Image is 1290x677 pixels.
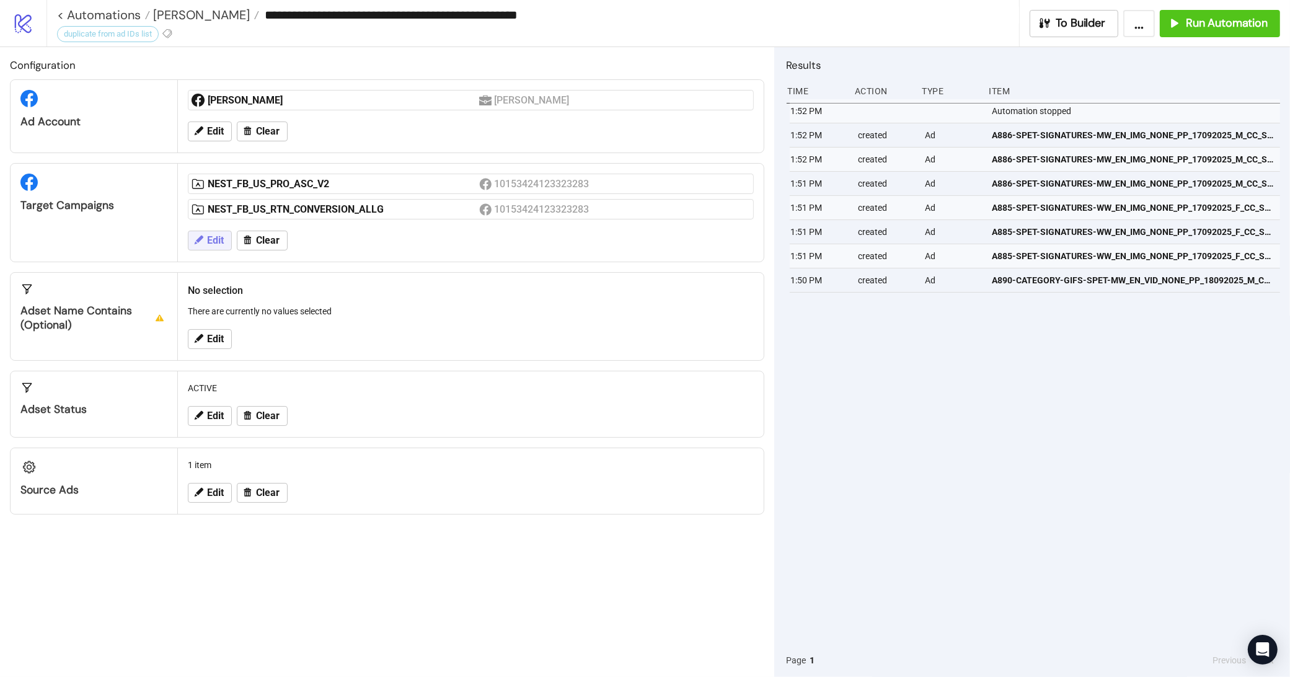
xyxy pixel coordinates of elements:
button: Edit [188,483,232,503]
button: Clear [237,122,288,141]
div: Ad [924,244,982,268]
div: Ad [924,268,982,292]
button: Clear [237,483,288,503]
div: Open Intercom Messenger [1248,635,1278,665]
button: ... [1123,10,1155,37]
div: 1:52 PM [790,123,848,147]
div: Adset Status [20,402,167,417]
div: 1:51 PM [790,172,848,195]
button: To Builder [1030,10,1119,37]
div: created [857,123,915,147]
span: A886-SPET-SIGNATURES-MW_EN_IMG_NONE_PP_17092025_M_CC_SC1_USP10_AW25_ [992,153,1275,166]
button: Edit [188,231,232,250]
div: 1 item [183,453,759,477]
div: Item [987,79,1280,103]
a: A885-SPET-SIGNATURES-WW_EN_IMG_NONE_PP_17092025_F_CC_SC1_USP10_AW25_ [992,220,1275,244]
div: 1:51 PM [790,244,848,268]
div: created [857,148,915,171]
h2: No selection [188,283,754,298]
a: A885-SPET-SIGNATURES-WW_EN_IMG_NONE_PP_17092025_F_CC_SC1_USP10_AW25_ [992,244,1275,268]
div: 1:52 PM [790,148,848,171]
div: Automation stopped [991,99,1283,123]
div: 1:51 PM [790,220,848,244]
button: Previous [1209,653,1250,667]
div: NEST_FB_US_RTN_CONVERSION_ALLG [208,203,479,216]
div: Target Campaigns [20,198,167,213]
span: Edit [207,334,224,345]
div: 10153424123323283 [495,201,591,217]
div: created [857,268,915,292]
div: duplicate from ad IDs list [57,26,159,42]
a: A890-CATEGORY-GIFS-SPET-MW_EN_VID_NONE_PP_18092025_M_CC_SC1_USP10_AW25_ [992,268,1275,292]
a: A886-SPET-SIGNATURES-MW_EN_IMG_NONE_PP_17092025_M_CC_SC1_USP10_AW25_ [992,148,1275,171]
div: Ad [924,172,982,195]
div: Time [787,79,845,103]
span: Clear [256,235,280,246]
p: There are currently no values selected [188,304,754,318]
button: Clear [237,406,288,426]
span: A886-SPET-SIGNATURES-MW_EN_IMG_NONE_PP_17092025_M_CC_SC1_USP10_AW25_ [992,177,1275,190]
span: Clear [256,126,280,137]
span: Edit [207,410,224,422]
span: Clear [256,487,280,498]
div: created [857,172,915,195]
div: created [857,244,915,268]
div: 1:51 PM [790,196,848,219]
div: Adset Name contains (optional) [20,304,167,332]
h2: Configuration [10,57,764,73]
span: Edit [207,487,224,498]
a: < Automations [57,9,150,21]
span: A886-SPET-SIGNATURES-MW_EN_IMG_NONE_PP_17092025_M_CC_SC1_USP10_AW25_ [992,128,1275,142]
span: Clear [256,410,280,422]
span: Page [787,653,806,667]
span: Edit [207,126,224,137]
div: Ad [924,220,982,244]
a: A886-SPET-SIGNATURES-MW_EN_IMG_NONE_PP_17092025_M_CC_SC1_USP10_AW25_ [992,123,1275,147]
span: [PERSON_NAME] [150,7,250,23]
div: [PERSON_NAME] [208,94,479,107]
div: NEST_FB_US_PRO_ASC_V2 [208,177,479,191]
div: Source Ads [20,483,167,497]
span: A890-CATEGORY-GIFS-SPET-MW_EN_VID_NONE_PP_18092025_M_CC_SC1_USP10_AW25_ [992,273,1275,287]
div: 1:52 PM [790,99,848,123]
button: Clear [237,231,288,250]
button: Run Automation [1160,10,1280,37]
div: 1:50 PM [790,268,848,292]
span: A885-SPET-SIGNATURES-WW_EN_IMG_NONE_PP_17092025_F_CC_SC1_USP10_AW25_ [992,225,1275,239]
h2: Results [787,57,1280,73]
div: Action [854,79,912,103]
div: Ad [924,196,982,219]
button: 1 [806,653,819,667]
div: [PERSON_NAME] [494,92,572,108]
div: ACTIVE [183,376,759,400]
button: Edit [188,122,232,141]
a: A885-SPET-SIGNATURES-WW_EN_IMG_NONE_PP_17092025_F_CC_SC1_USP10_AW25_ [992,196,1275,219]
div: Type [921,79,979,103]
div: Ad [924,123,982,147]
div: 10153424123323283 [495,176,591,192]
div: created [857,196,915,219]
button: Edit [188,329,232,349]
span: Run Automation [1186,16,1268,30]
div: Ad [924,148,982,171]
div: Ad Account [20,115,167,129]
span: A885-SPET-SIGNATURES-WW_EN_IMG_NONE_PP_17092025_F_CC_SC1_USP10_AW25_ [992,201,1275,215]
span: To Builder [1056,16,1106,30]
div: created [857,220,915,244]
a: [PERSON_NAME] [150,9,259,21]
button: Edit [188,406,232,426]
span: A885-SPET-SIGNATURES-WW_EN_IMG_NONE_PP_17092025_F_CC_SC1_USP10_AW25_ [992,249,1275,263]
span: Edit [207,235,224,246]
a: A886-SPET-SIGNATURES-MW_EN_IMG_NONE_PP_17092025_M_CC_SC1_USP10_AW25_ [992,172,1275,195]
